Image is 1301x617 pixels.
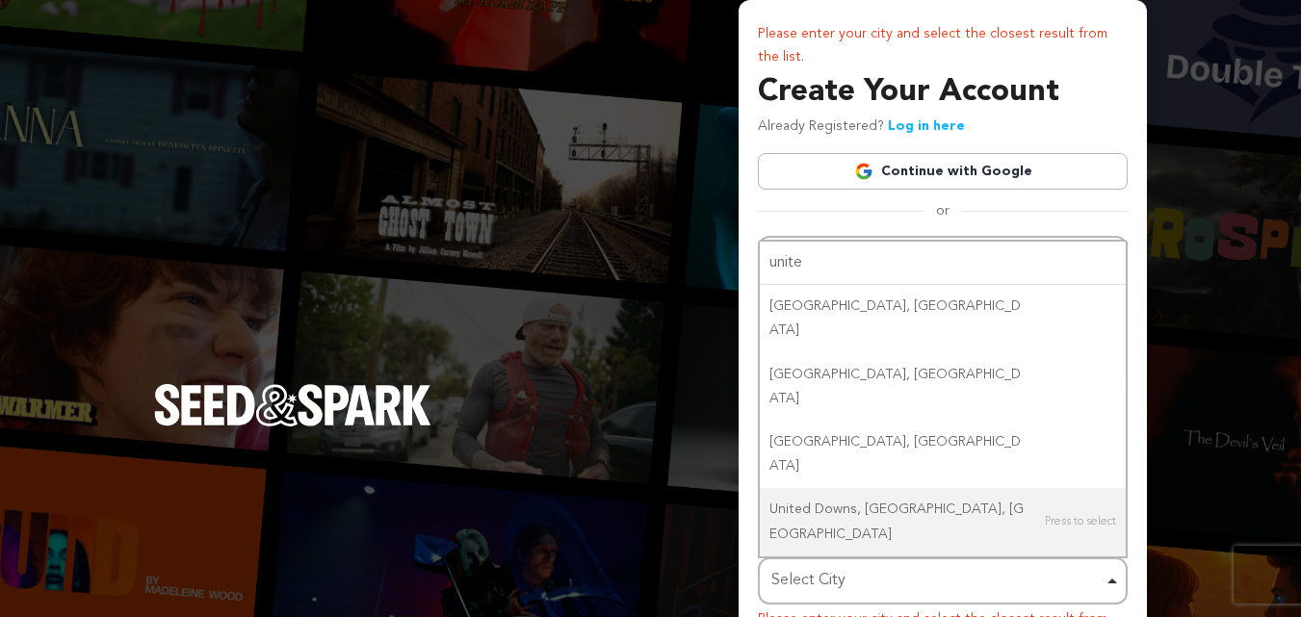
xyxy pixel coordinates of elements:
[760,421,1126,488] div: [GEOGRAPHIC_DATA]‎, [GEOGRAPHIC_DATA]
[760,242,1126,285] input: Select City
[888,119,965,133] a: Log in here
[771,567,1103,595] div: Select City
[760,353,1126,421] div: [GEOGRAPHIC_DATA]‎, [GEOGRAPHIC_DATA]
[924,201,961,220] span: or
[760,488,1126,555] div: United Downs, [GEOGRAPHIC_DATA], [GEOGRAPHIC_DATA]
[758,236,1128,285] input: Name
[760,285,1126,352] div: [GEOGRAPHIC_DATA]‎, [GEOGRAPHIC_DATA]
[154,384,431,426] img: Seed&Spark Logo
[854,162,873,181] img: Google logo
[758,23,1128,69] p: Please enter your city and select the closest result from the list.
[758,69,1128,116] h3: Create Your Account
[758,116,965,139] p: Already Registered?
[154,384,431,465] a: Seed&Spark Homepage
[758,153,1128,190] a: Continue with Google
